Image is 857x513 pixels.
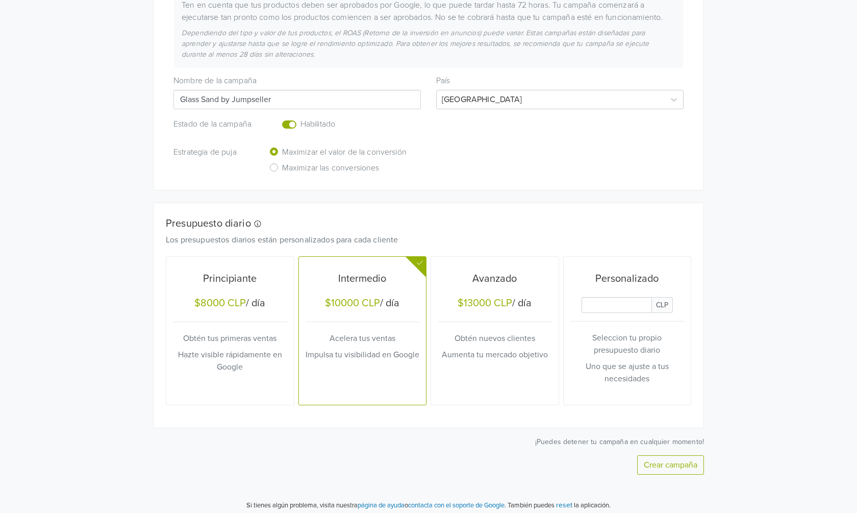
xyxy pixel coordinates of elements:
[556,499,572,511] button: reset
[438,332,552,345] p: Obtén nuevos clientes
[570,273,685,285] h5: Personalizado
[570,332,685,356] p: Seleccion tu propio presupuesto diario
[408,501,505,509] a: contacta con el soporte de Google
[173,90,421,109] input: Campaign name
[564,257,691,405] button: PersonalizadoDaily Custom BudgetCLPSeleccion tu propio presupuesto diarioUno que se ajuste a tus ...
[325,297,380,309] div: $10000 CLP
[299,257,426,405] button: Intermedio$10000 CLP/ díaAcelera tus ventasImpulsa tu visibilidad en Google
[173,273,287,285] h5: Principiante
[173,119,254,129] h6: Estado de la campaña
[173,148,254,157] h6: Estrategia de puja
[173,76,421,86] h6: Nombre de la campaña
[306,349,420,361] p: Impulsa tu visibilidad en Google
[306,332,420,345] p: Acelera tus ventas
[282,163,380,173] h6: Maximizar las conversiones
[431,257,559,405] button: Avanzado$13000 CLP/ díaObtén nuevos clientesAumenta tu mercado objetivo
[173,349,287,373] p: Hazte visible rápidamente en Google
[173,332,287,345] p: Obtén tus primeras ventas
[306,273,420,285] h5: Intermedio
[570,360,685,385] p: Uno que se ajuste a tus necesidades
[436,76,684,86] h6: País
[306,297,420,311] h5: / día
[582,297,652,313] input: Daily Custom Budget
[506,499,611,511] p: También puedes la aplicación.
[173,297,287,311] h5: / día
[166,217,676,230] h5: Presupuesto diario
[458,297,512,309] div: $13000 CLP
[300,119,388,129] h6: Habilitado
[282,148,407,157] h6: Maximizar el valor de la conversión
[174,28,683,60] div: Dependiendo del tipo y valor de tus productos, el ROAS (Retorno de la inversión en anuncios) pued...
[637,455,704,475] button: Crear campaña
[358,501,405,509] a: página de ayuda
[651,297,673,313] span: CLP
[438,349,552,361] p: Aumenta tu mercado objetivo
[166,257,294,405] button: Principiante$8000 CLP/ díaObtén tus primeras ventasHazte visible rápidamente en Google
[153,436,704,447] p: ¡Puedes detener tu campaña en cualquier momento!
[438,273,552,285] h5: Avanzado
[438,297,552,311] h5: / día
[246,501,506,511] p: Si tienes algún problema, visita nuestra o .
[194,297,246,309] div: $8000 CLP
[158,234,684,246] div: Los presupuestos diarios están personalizados para cada cliente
